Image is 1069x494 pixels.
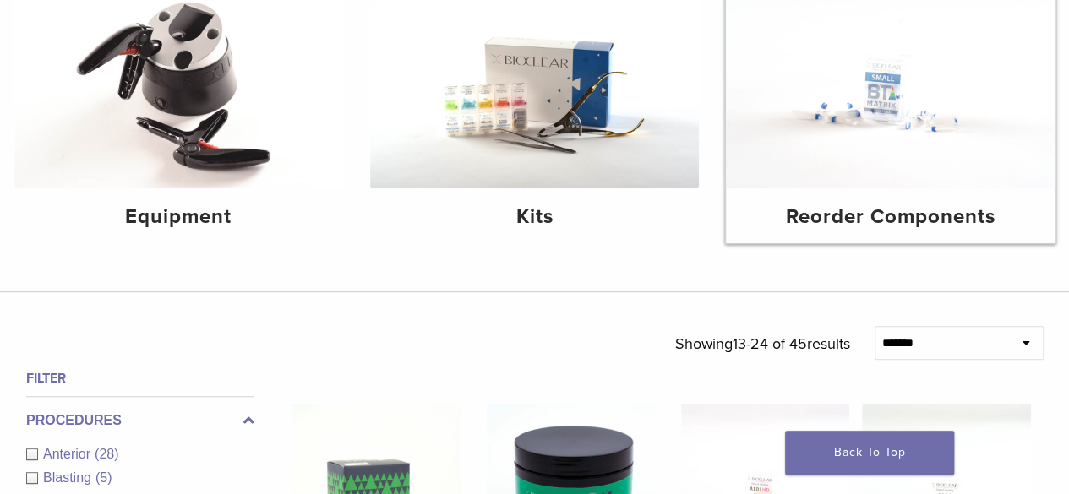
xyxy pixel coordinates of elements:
[43,470,95,485] span: Blasting
[95,470,112,485] span: (5)
[43,447,95,461] span: Anterior
[26,368,254,388] h4: Filter
[26,410,254,431] label: Procedures
[27,202,330,232] h4: Equipment
[384,202,686,232] h4: Kits
[674,326,849,361] p: Showing results
[739,202,1042,232] h4: Reorder Components
[785,431,954,475] a: Back To Top
[95,447,118,461] span: (28)
[732,334,806,353] span: 13-24 of 45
